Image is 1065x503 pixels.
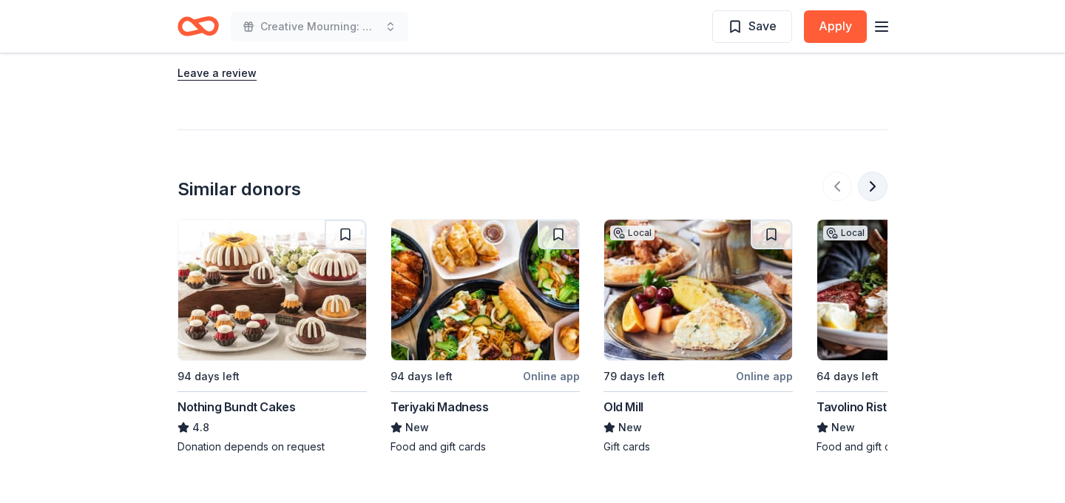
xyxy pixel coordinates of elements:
div: 94 days left [177,368,240,385]
span: 4.8 [192,419,209,436]
div: Local [823,226,868,240]
div: Gift cards [603,439,793,454]
img: Image for Nothing Bundt Cakes [178,220,366,360]
div: 79 days left [603,368,665,385]
img: Image for Teriyaki Madness [391,220,579,360]
div: Similar donors [177,178,301,201]
div: 94 days left [390,368,453,385]
a: Home [177,9,219,44]
div: Online app [736,367,793,385]
a: Image for Teriyaki Madness94 days leftOnline appTeriyaki MadnessNewFood and gift cards [390,219,580,454]
div: Local [610,226,655,240]
div: Donation depends on request [177,439,367,454]
div: Online app [523,367,580,385]
span: Save [748,16,777,36]
img: Image for Tavolino Ristorante Italiano [817,220,1005,360]
div: Old Mill [603,398,643,416]
button: Leave a review [177,64,257,82]
div: Nothing Bundt Cakes [177,398,295,416]
img: Image for Old Mill [604,220,792,360]
span: New [618,419,642,436]
span: New [831,419,855,436]
a: Image for Nothing Bundt Cakes94 days leftNothing Bundt Cakes4.8Donation depends on request [177,219,367,454]
button: Creative Mourning: Grief Support Arts Workshops [231,12,408,41]
div: Tavolino Ristorante Italiano [816,398,967,416]
div: 64 days left [816,368,879,385]
button: Save [712,10,792,43]
span: New [405,419,429,436]
a: Image for Tavolino Ristorante ItalianoLocal64 days leftOnline appTavolino Ristorante ItalianoNewF... [816,219,1006,454]
button: Apply [804,10,867,43]
div: Food and gift cards [816,439,1006,454]
span: Creative Mourning: Grief Support Arts Workshops [260,18,379,36]
div: Teriyaki Madness [390,398,489,416]
div: Food and gift cards [390,439,580,454]
a: Image for Old MillLocal79 days leftOnline appOld MillNewGift cards [603,219,793,454]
